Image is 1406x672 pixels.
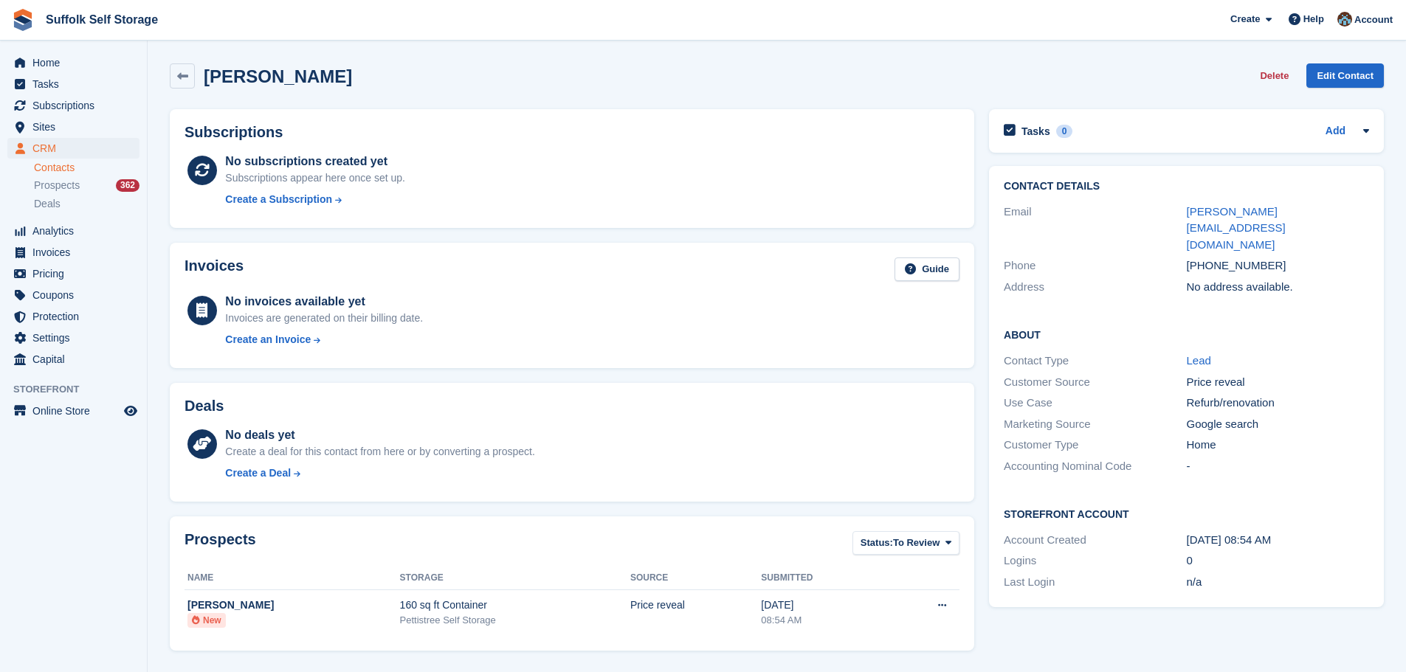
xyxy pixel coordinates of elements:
li: New [187,613,226,628]
div: Home [1187,437,1369,454]
span: Capital [32,349,121,370]
span: CRM [32,138,121,159]
div: No deals yet [225,426,534,444]
div: 362 [116,179,139,192]
a: Create an Invoice [225,332,423,347]
a: Preview store [122,402,139,420]
div: Email [1004,204,1186,254]
span: Account [1354,13,1393,27]
a: Lead [1187,354,1211,367]
div: 160 sq ft Container [400,597,630,613]
a: Contacts [34,161,139,175]
a: menu [7,306,139,327]
div: Address [1004,279,1186,296]
a: menu [7,285,139,305]
div: [DATE] [761,597,885,613]
div: Refurb/renovation [1187,395,1369,412]
div: No invoices available yet [225,293,423,311]
div: Google search [1187,416,1369,433]
div: 0 [1056,125,1073,138]
a: Edit Contact [1306,63,1384,88]
a: Create a Subscription [225,192,405,207]
th: Source [630,567,761,590]
div: Pettistree Self Storage [400,613,630,628]
span: Status: [861,536,893,550]
a: menu [7,401,139,421]
span: Settings [32,328,121,348]
th: Submitted [761,567,885,590]
h2: [PERSON_NAME] [204,66,352,86]
div: [PERSON_NAME] [187,597,400,613]
a: Guide [895,257,959,282]
th: Storage [400,567,630,590]
h2: Subscriptions [185,124,959,141]
div: Create a Deal [225,465,291,481]
div: n/a [1187,574,1369,591]
div: [DATE] 08:54 AM [1187,532,1369,549]
div: No subscriptions created yet [225,153,405,170]
h2: Storefront Account [1004,506,1369,521]
img: Lisa Furneaux [1337,12,1352,27]
span: Subscriptions [32,95,121,116]
span: Prospects [34,179,80,193]
div: 08:54 AM [761,613,885,628]
h2: Tasks [1021,125,1050,138]
h2: Invoices [185,257,244,282]
a: menu [7,117,139,137]
button: Delete [1254,63,1295,88]
a: Deals [34,196,139,212]
h2: Contact Details [1004,181,1369,193]
a: menu [7,221,139,241]
a: menu [7,95,139,116]
span: Pricing [32,263,121,284]
a: menu [7,263,139,284]
h2: About [1004,327,1369,342]
th: Name [185,567,400,590]
span: Storefront [13,382,147,397]
div: Use Case [1004,395,1186,412]
a: menu [7,328,139,348]
div: Contact Type [1004,353,1186,370]
a: menu [7,52,139,73]
a: menu [7,74,139,94]
span: Invoices [32,242,121,263]
div: Logins [1004,553,1186,569]
div: Customer Type [1004,437,1186,454]
div: Create a Subscription [225,192,332,207]
span: Coupons [32,285,121,305]
div: Customer Source [1004,374,1186,391]
a: Create a Deal [225,465,534,481]
h2: Deals [185,398,224,415]
a: menu [7,349,139,370]
div: Invoices are generated on their billing date. [225,311,423,326]
a: Suffolk Self Storage [40,7,164,32]
img: stora-icon-8386f47178a22dfd0bd8f6a31ec36ba5ce8667c1dd55bd0f319d3a0aa187defe.svg [12,9,34,31]
a: menu [7,138,139,159]
button: Status: To Review [852,531,959,555]
a: Prospects 362 [34,178,139,193]
div: Phone [1004,257,1186,274]
div: Account Created [1004,532,1186,549]
a: menu [7,242,139,263]
div: Last Login [1004,574,1186,591]
div: Accounting Nominal Code [1004,458,1186,475]
div: - [1187,458,1369,475]
span: Help [1303,12,1324,27]
span: Create [1230,12,1260,27]
span: Tasks [32,74,121,94]
div: Create a deal for this contact from here or by converting a prospect. [225,444,534,460]
div: 0 [1187,553,1369,569]
span: Deals [34,197,61,211]
div: Price reveal [1187,374,1369,391]
span: Protection [32,306,121,327]
span: Sites [32,117,121,137]
div: Create an Invoice [225,332,311,347]
span: To Review [893,536,940,550]
a: Add [1326,123,1345,140]
div: [PHONE_NUMBER] [1187,257,1369,274]
div: Marketing Source [1004,416,1186,433]
div: Price reveal [630,597,761,613]
span: Home [32,52,121,73]
a: [PERSON_NAME][EMAIL_ADDRESS][DOMAIN_NAME] [1187,205,1286,251]
div: No address available. [1187,279,1369,296]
